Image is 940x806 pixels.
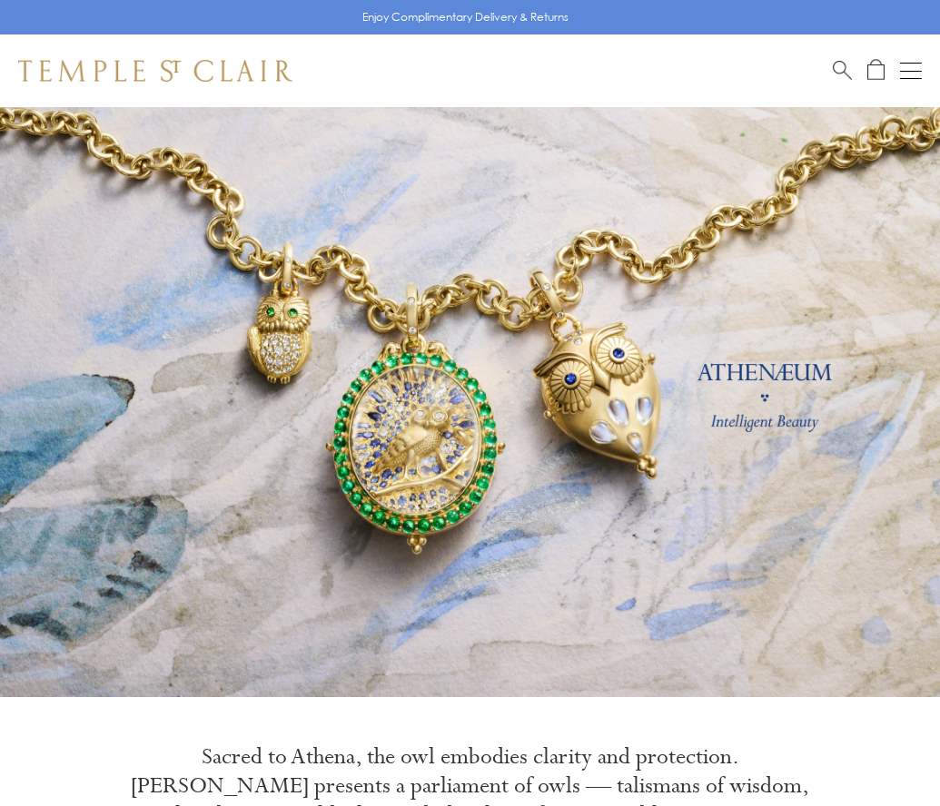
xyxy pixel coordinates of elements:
img: Temple St. Clair [18,60,292,82]
p: Enjoy Complimentary Delivery & Returns [362,8,569,26]
button: Open navigation [900,60,922,82]
a: Open Shopping Bag [867,59,885,82]
a: Search [833,59,852,82]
